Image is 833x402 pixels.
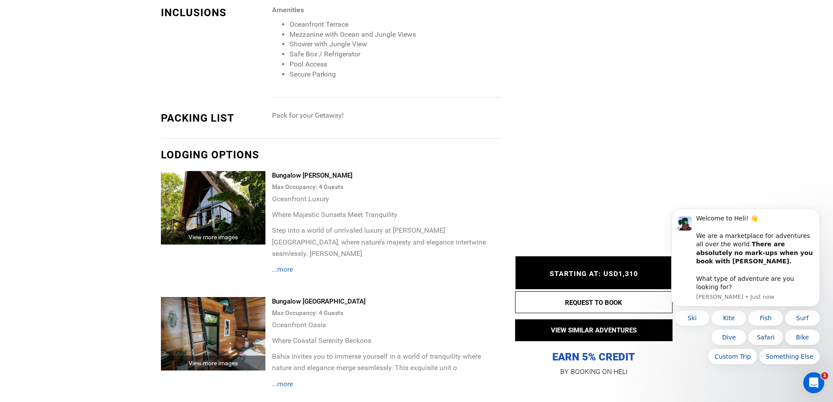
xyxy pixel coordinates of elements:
li: Secure Parking [289,70,502,80]
div: Lodging options [161,147,502,162]
li: Pool Access [289,59,502,70]
p: Pack for your Getaway! [272,111,502,121]
p: Oceanfront Luxury [272,193,502,205]
div: View more images [161,230,266,245]
button: REQUEST TO BOOK [515,291,673,313]
span: ...more [272,380,293,388]
iframe: Intercom notifications message [658,204,833,378]
iframe: Intercom live chat [803,372,824,393]
p: Step into a world of unrivaled luxury at [PERSON_NAME][GEOGRAPHIC_DATA], where nature’s majesty a... [272,225,502,259]
div: Max Occupancy: 4 Guest [272,180,502,193]
div: Max Occupancy: 4 Guest [272,306,502,319]
span: ...more [272,265,293,273]
button: VIEW SIMILAR ADVENTURES [515,319,673,341]
span: s [340,183,343,190]
div: INCLUSIONS [161,5,266,20]
li: Safe Box / Refrigerator [289,49,502,59]
p: Oceanfront Oasis [272,319,502,331]
p: EARN 5% CREDIT [515,263,673,364]
li: Mezzanine with Ocean and Jungle Views [289,30,502,40]
li: Oceanfront Terrace [289,20,502,30]
div: Bungalow [PERSON_NAME] [272,171,502,180]
span: STARTING AT: USD1,310 [550,270,638,278]
img: ff1c811383a230b6882414aaff0de7ab.jpg [161,297,266,371]
li: Shower with Jungle View [289,39,502,49]
p: Where Coastal Serenity Beckons [272,335,502,346]
span: 1 [821,372,828,379]
img: 6dfaa2ed61e905ba8300b9a28f52aa1f.jpg [161,171,266,245]
strong: Amenities [272,6,304,14]
div: PACKING LIST [161,111,266,126]
p: BY BOOKING ON HELI [515,366,673,378]
p: Bahia invites you to immerse yourself in a world of tranquility where nature and elegance merge s... [272,351,502,374]
div: View more images [161,356,266,371]
span: s [340,309,343,316]
div: Bungalow [GEOGRAPHIC_DATA] [272,297,502,306]
p: Where Majestic Sunsets Meet Tranquility [272,209,502,220]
